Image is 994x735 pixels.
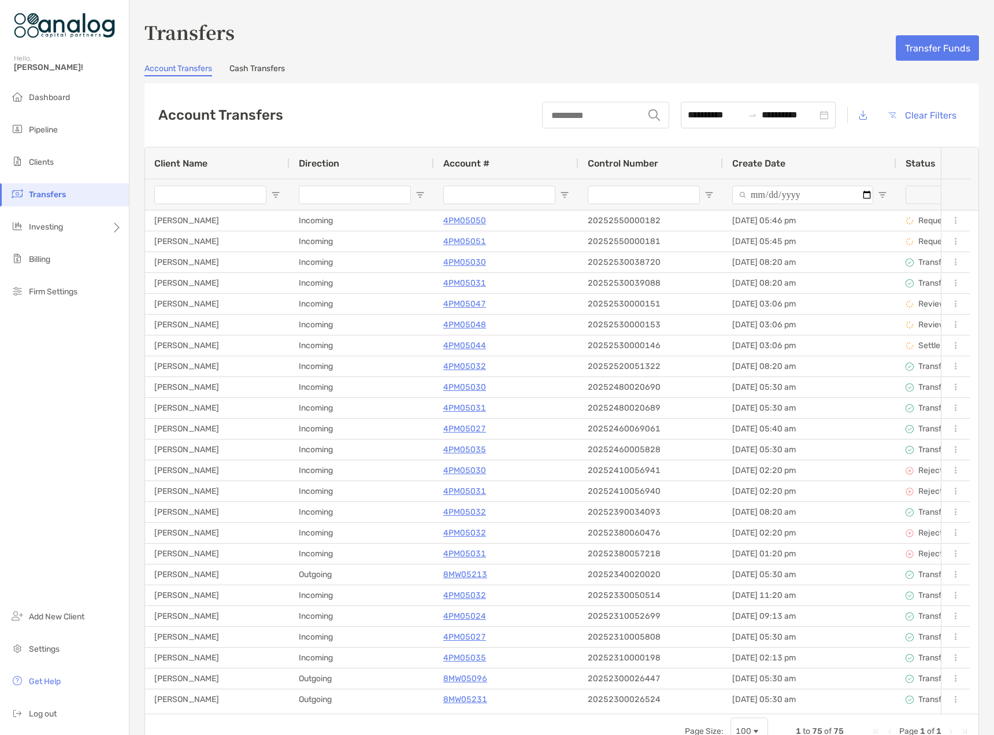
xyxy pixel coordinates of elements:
a: 4PM05030 [443,255,486,269]
img: status icon [906,404,914,412]
a: 4PM05031 [443,546,486,561]
img: status icon [906,467,914,475]
span: Account # [443,158,489,169]
div: [DATE] 03:06 pm [723,335,896,356]
img: Zoe Logo [14,5,115,46]
div: [PERSON_NAME] [145,419,290,439]
a: 4PM05051 [443,234,486,249]
a: 4PM05032 [443,505,486,519]
input: Direction Filter Input [299,186,411,204]
img: status icon [906,633,914,641]
p: Reject [918,546,943,561]
img: status icon [906,383,914,391]
img: input icon [648,109,660,121]
p: Transfer Complete [918,671,986,686]
div: 20252480020690 [578,377,723,397]
a: 4PM05035 [443,442,486,457]
div: Incoming [290,544,434,564]
span: Dashboard [29,93,70,102]
div: Outgoing [290,668,434,689]
div: 20252520051322 [578,356,723,376]
p: Transfer Complete [918,442,986,457]
p: 8MW05231 [443,692,487,707]
div: Incoming [290,439,434,460]
img: status icon [906,342,914,350]
span: Control Number [588,158,658,169]
p: Reject [918,484,943,498]
div: 20252550000181 [578,231,723,252]
div: [DATE] 05:40 am [723,419,896,439]
p: Transfer Complete [918,380,986,394]
p: 4PM05044 [443,338,486,353]
div: 20252300026524 [578,689,723,710]
div: [DATE] 05:46 pm [723,210,896,231]
a: Cash Transfers [229,64,285,76]
p: Transfer Complete [918,692,986,707]
p: Transfer Complete [918,588,986,603]
div: [PERSON_NAME] [145,377,290,397]
div: [PERSON_NAME] [145,502,290,522]
input: Client Name Filter Input [154,186,266,204]
div: [PERSON_NAME] [145,585,290,605]
div: [DATE] 08:20 am [723,356,896,376]
div: [PERSON_NAME] [145,481,290,501]
div: Incoming [290,273,434,293]
p: 4PM05031 [443,401,486,415]
div: 20252310005808 [578,627,723,647]
div: [PERSON_NAME] [145,627,290,647]
span: Status [906,158,936,169]
p: Transfer Complete [918,276,986,290]
a: 4PM05031 [443,276,486,290]
div: 20252410056940 [578,481,723,501]
div: [DATE] 05:45 pm [723,231,896,252]
div: Incoming [290,398,434,418]
img: status icon [906,425,914,433]
div: [DATE] 05:30 am [723,398,896,418]
div: 20252380060476 [578,523,723,543]
div: 20252390034093 [578,502,723,522]
div: [DATE] 11:20 am [723,585,896,605]
div: [PERSON_NAME] [145,648,290,668]
p: Transfer Complete [918,505,986,519]
div: [DATE] 08:20 am [723,502,896,522]
img: status icon [906,529,914,537]
a: 4PM05031 [443,484,486,498]
a: 4PM05027 [443,422,486,436]
img: status icon [906,612,914,620]
p: 4PM05032 [443,526,486,540]
img: status icon [906,675,914,683]
div: 20252460069061 [578,419,723,439]
div: [PERSON_NAME] [145,315,290,335]
img: billing icon [10,252,24,265]
img: status icon [906,446,914,454]
a: 4PM05048 [443,317,486,332]
div: [PERSON_NAME] [145,273,290,293]
span: swap-right [748,110,757,120]
div: [DATE] 02:13 pm [723,648,896,668]
img: pipeline icon [10,122,24,136]
p: 4PM05032 [443,359,486,374]
span: Transfers [29,190,66,200]
button: Open Filter Menu [878,190,887,200]
div: 20252310052699 [578,606,723,626]
div: [PERSON_NAME] [145,398,290,418]
span: Add New Client [29,612,84,622]
div: 20252310000198 [578,648,723,668]
img: status icon [906,696,914,704]
div: Incoming [290,481,434,501]
img: status icon [906,508,914,516]
span: Direction [299,158,339,169]
p: Review [918,297,945,311]
p: Transfer Complete [918,609,986,623]
div: [DATE] 02:20 pm [723,460,896,481]
img: status icon [906,654,914,662]
img: clients icon [10,154,24,168]
img: investing icon [10,219,24,233]
div: [PERSON_NAME] [145,606,290,626]
div: [DATE] 05:30 am [723,627,896,647]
